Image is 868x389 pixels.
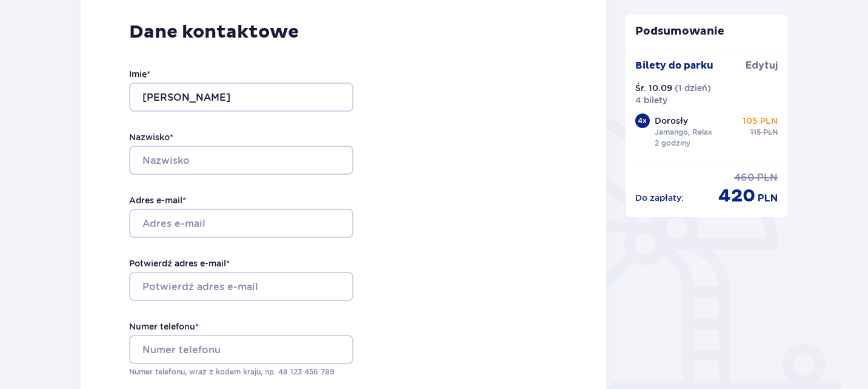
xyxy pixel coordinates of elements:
p: 460 [734,171,755,184]
label: Numer telefonu * [129,320,199,333]
p: PLN [757,171,778,184]
p: PLN [763,127,778,138]
p: Śr. 10.09 [635,82,672,94]
p: Podsumowanie [626,24,788,39]
input: Imię [129,83,353,112]
p: PLN [758,192,778,205]
label: Imię * [129,68,150,80]
div: 4 x [635,113,650,128]
label: Potwierdź adres e-mail * [129,257,230,269]
p: Dorosły [655,115,688,127]
p: Bilety do parku [635,59,713,72]
p: Dane kontaktowe [129,21,558,44]
p: 4 bilety [635,94,667,106]
p: Do zapłaty : [635,192,684,204]
p: 420 [718,184,755,208]
p: 2 godziny [655,138,690,149]
p: Numer telefonu, wraz z kodem kraju, np. 48 ​123 ​456 ​789 [129,367,353,377]
input: Numer telefonu [129,335,353,364]
p: 105 PLN [743,115,778,127]
input: Potwierdź adres e-mail [129,272,353,301]
p: Jamango, Relax [655,127,712,138]
input: Nazwisko [129,146,353,175]
a: Edytuj [746,59,778,72]
p: 115 [750,127,761,138]
input: Adres e-mail [129,209,353,238]
label: Adres e-mail * [129,194,186,206]
p: ( 1 dzień ) [675,82,711,94]
label: Nazwisko * [129,131,173,143]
